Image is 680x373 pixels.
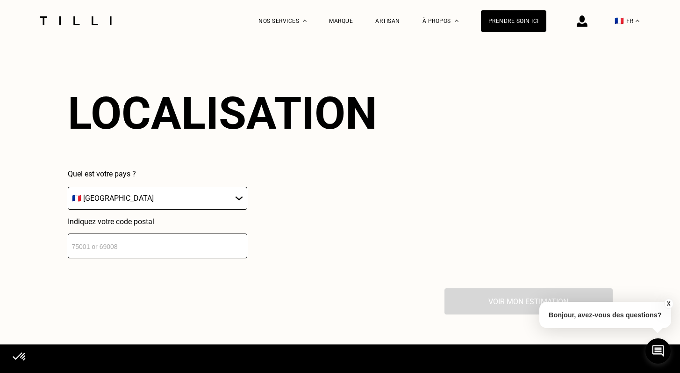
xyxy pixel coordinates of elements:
[68,217,247,226] p: Indiquez votre code postal
[636,20,639,22] img: menu déroulant
[329,18,353,24] a: Marque
[68,169,247,178] p: Quel est votre pays ?
[303,20,307,22] img: Menu déroulant
[664,299,673,309] button: X
[68,87,377,139] div: Localisation
[481,10,546,32] a: Prendre soin ici
[455,20,458,22] img: Menu déroulant à propos
[68,234,247,258] input: 75001 or 69008
[539,302,671,328] p: Bonjour, avez-vous des questions?
[375,18,400,24] a: Artisan
[615,16,624,25] span: 🇫🇷
[577,15,587,27] img: icône connexion
[36,16,115,25] img: Logo du service de couturière Tilli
